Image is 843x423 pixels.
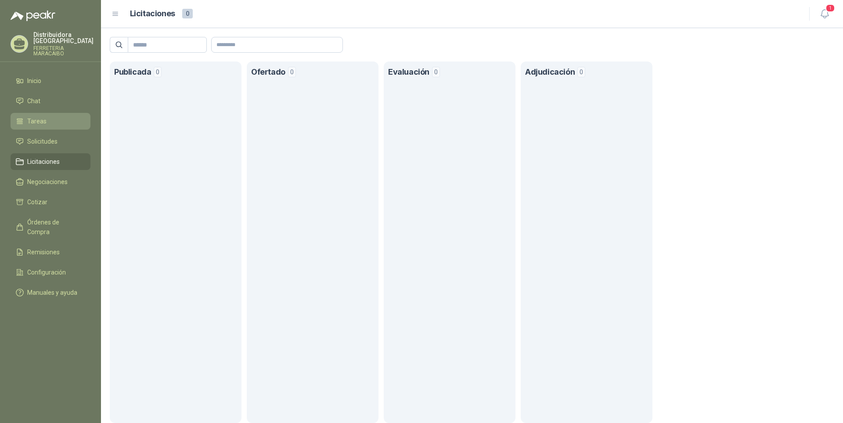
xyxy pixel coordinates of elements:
[27,288,77,297] span: Manuales y ayuda
[11,133,90,150] a: Solicitudes
[27,96,40,106] span: Chat
[11,113,90,130] a: Tareas
[577,67,585,77] span: 0
[11,11,55,21] img: Logo peakr
[27,137,58,146] span: Solicitudes
[11,264,90,281] a: Configuración
[33,46,94,56] p: FERRETERIA MARACAIBO
[27,76,41,86] span: Inicio
[27,247,60,257] span: Remisiones
[114,66,151,79] h1: Publicada
[251,66,285,79] h1: Ofertado
[130,7,175,20] h1: Licitaciones
[27,157,60,166] span: Licitaciones
[27,116,47,126] span: Tareas
[11,194,90,210] a: Cotizar
[33,32,94,44] p: Distribuidora [GEOGRAPHIC_DATA]
[288,67,296,77] span: 0
[11,153,90,170] a: Licitaciones
[27,217,82,237] span: Órdenes de Compra
[154,67,162,77] span: 0
[11,284,90,301] a: Manuales y ayuda
[11,214,90,240] a: Órdenes de Compra
[27,177,68,187] span: Negociaciones
[11,174,90,190] a: Negociaciones
[432,67,440,77] span: 0
[11,72,90,89] a: Inicio
[11,93,90,109] a: Chat
[182,9,193,18] span: 0
[388,66,429,79] h1: Evaluación
[27,197,47,207] span: Cotizar
[27,268,66,277] span: Configuración
[817,6,832,22] button: 1
[825,4,835,12] span: 1
[525,66,575,79] h1: Adjudicación
[11,244,90,260] a: Remisiones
